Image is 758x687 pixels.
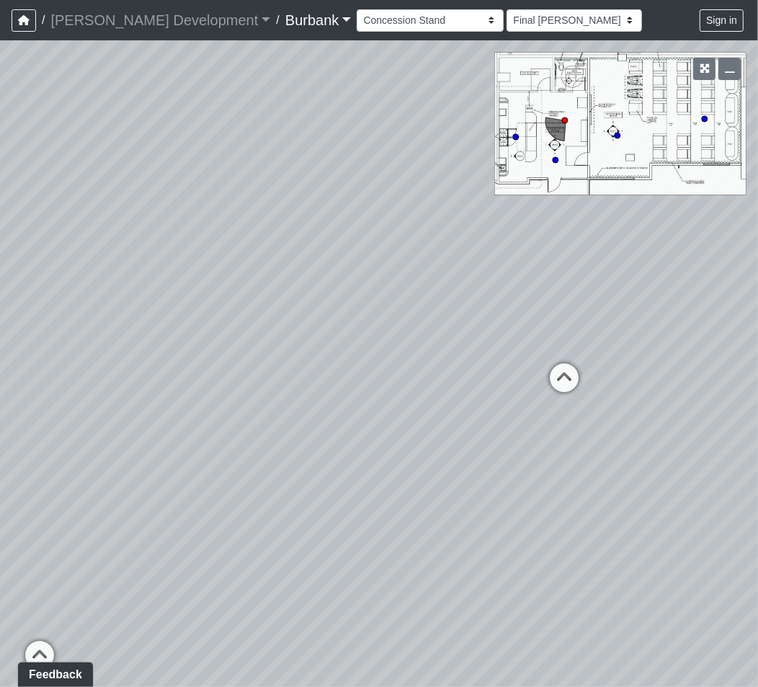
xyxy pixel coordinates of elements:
[11,658,100,687] iframe: Ybug feedback widget
[50,6,270,35] a: [PERSON_NAME] Development
[36,6,50,35] span: /
[270,6,285,35] span: /
[285,6,352,35] a: Burbank
[700,9,744,32] button: Sign in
